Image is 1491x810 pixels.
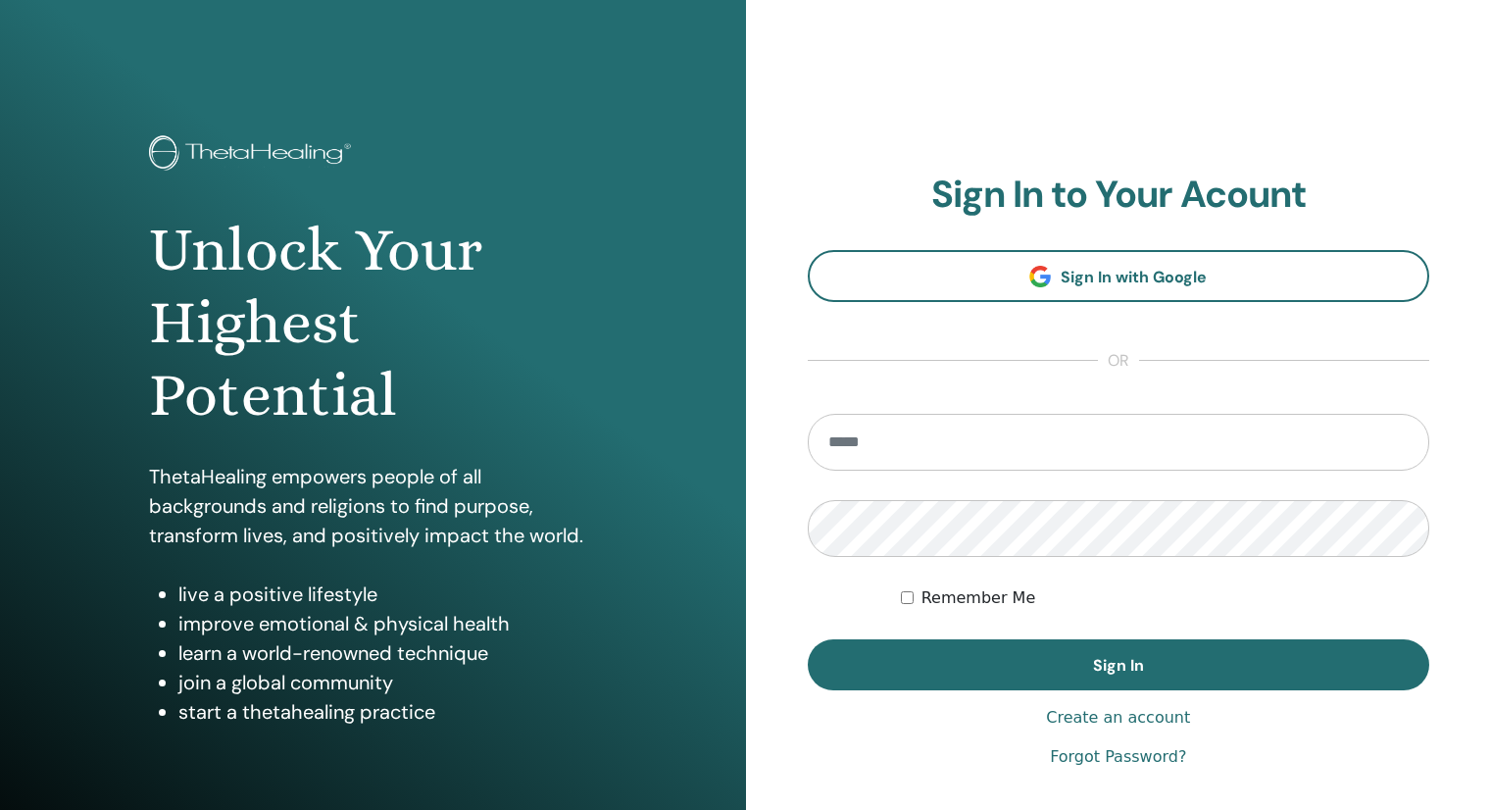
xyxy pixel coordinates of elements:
li: learn a world-renowned technique [178,638,597,668]
span: Sign In [1093,655,1144,676]
li: improve emotional & physical health [178,609,597,638]
li: live a positive lifestyle [178,580,597,609]
a: Sign In with Google [808,250,1430,302]
span: or [1098,349,1139,373]
h2: Sign In to Your Acount [808,173,1430,218]
label: Remember Me [921,586,1036,610]
li: join a global community [178,668,597,697]
li: start a thetahealing practice [178,697,597,727]
div: Keep me authenticated indefinitely or until I manually logout [901,586,1429,610]
a: Create an account [1046,706,1190,730]
p: ThetaHealing empowers people of all backgrounds and religions to find purpose, transform lives, a... [149,462,597,550]
span: Sign In with Google [1061,267,1207,287]
button: Sign In [808,639,1430,690]
h1: Unlock Your Highest Potential [149,214,597,432]
a: Forgot Password? [1050,745,1186,769]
